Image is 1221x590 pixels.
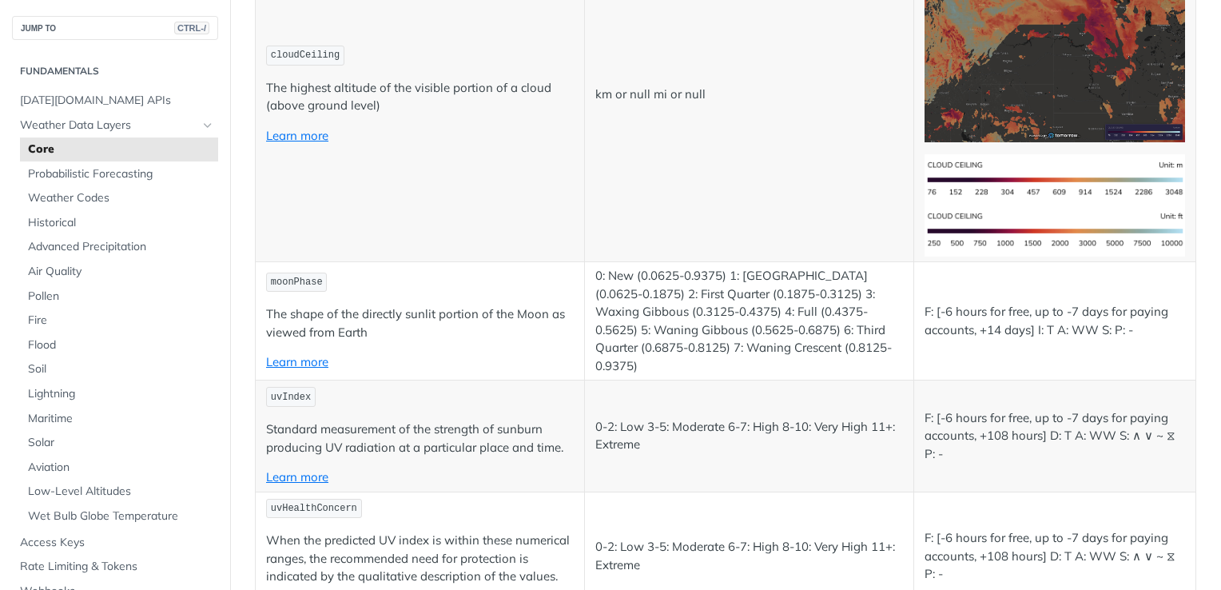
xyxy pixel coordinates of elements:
[20,285,218,309] a: Pollen
[20,407,218,431] a: Maritime
[595,86,903,104] p: km or null mi or null
[266,421,574,456] p: Standard measurement of the strength of sunburn producing UV radiation at a particular place and ...
[28,386,214,402] span: Lightning
[20,118,197,134] span: Weather Data Layers
[20,431,218,455] a: Solar
[20,382,218,406] a: Lightning
[20,162,218,186] a: Probabilistic Forecasting
[20,93,214,109] span: [DATE][DOMAIN_NAME] APIs
[20,235,218,259] a: Advanced Precipitation
[925,171,1185,186] span: Expand image
[28,508,214,524] span: Wet Bulb Globe Temperature
[20,309,218,333] a: Fire
[271,503,357,514] span: uvHealthConcern
[28,460,214,476] span: Aviation
[20,480,218,504] a: Low-Level Altitudes
[20,186,218,210] a: Weather Codes
[28,435,214,451] span: Solar
[12,16,218,40] button: JUMP TOCTRL-/
[595,267,903,375] p: 0: New (0.0625-0.9375) 1: [GEOGRAPHIC_DATA] (0.0625-0.1875) 2: First Quarter (0.1875-0.3125) 3: W...
[595,418,903,454] p: 0-2: Low 3-5: Moderate 6-7: High 8-10: Very High 11+: Extreme
[20,138,218,161] a: Core
[12,89,218,113] a: [DATE][DOMAIN_NAME] APIs
[28,190,214,206] span: Weather Codes
[595,538,903,574] p: 0-2: Low 3-5: Moderate 6-7: High 8-10: Very High 11+: Extreme
[20,260,218,284] a: Air Quality
[925,222,1185,237] span: Expand image
[20,333,218,357] a: Flood
[266,305,574,341] p: The shape of the directly sunlit portion of the Moon as viewed from Earth
[12,555,218,579] a: Rate Limiting & Tokens
[20,559,214,575] span: Rate Limiting & Tokens
[266,532,574,586] p: When the predicted UV index is within these numerical ranges, the recommended need for protection...
[201,119,214,132] button: Hide subpages for Weather Data Layers
[271,392,311,403] span: uvIndex
[28,313,214,329] span: Fire
[20,357,218,381] a: Soil
[266,128,328,143] a: Learn more
[266,354,328,369] a: Learn more
[28,337,214,353] span: Flood
[28,411,214,427] span: Maritime
[271,50,340,61] span: cloudCeiling
[20,211,218,235] a: Historical
[925,529,1185,584] p: F: [-6 hours for free, up to -7 days for paying accounts, +108 hours] D: T A: WW S: ∧ ∨ ~ ⧖ P: -
[925,55,1185,70] span: Expand image
[12,64,218,78] h2: Fundamentals
[28,289,214,305] span: Pollen
[28,361,214,377] span: Soil
[925,303,1185,339] p: F: [-6 hours for free, up to -7 days for paying accounts, +14 days] I: T A: WW S: P: -
[28,215,214,231] span: Historical
[266,79,574,115] p: The highest altitude of the visible portion of a cloud (above ground level)
[12,531,218,555] a: Access Keys
[20,504,218,528] a: Wet Bulb Globe Temperature
[925,409,1185,464] p: F: [-6 hours for free, up to -7 days for paying accounts, +108 hours] D: T A: WW S: ∧ ∨ ~ ⧖ P: -
[266,469,328,484] a: Learn more
[28,484,214,500] span: Low-Level Altitudes
[28,239,214,255] span: Advanced Precipitation
[271,277,323,288] span: moonPhase
[28,166,214,182] span: Probabilistic Forecasting
[12,114,218,138] a: Weather Data LayersHide subpages for Weather Data Layers
[20,456,218,480] a: Aviation
[174,22,209,34] span: CTRL-/
[28,264,214,280] span: Air Quality
[20,535,214,551] span: Access Keys
[28,142,214,157] span: Core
